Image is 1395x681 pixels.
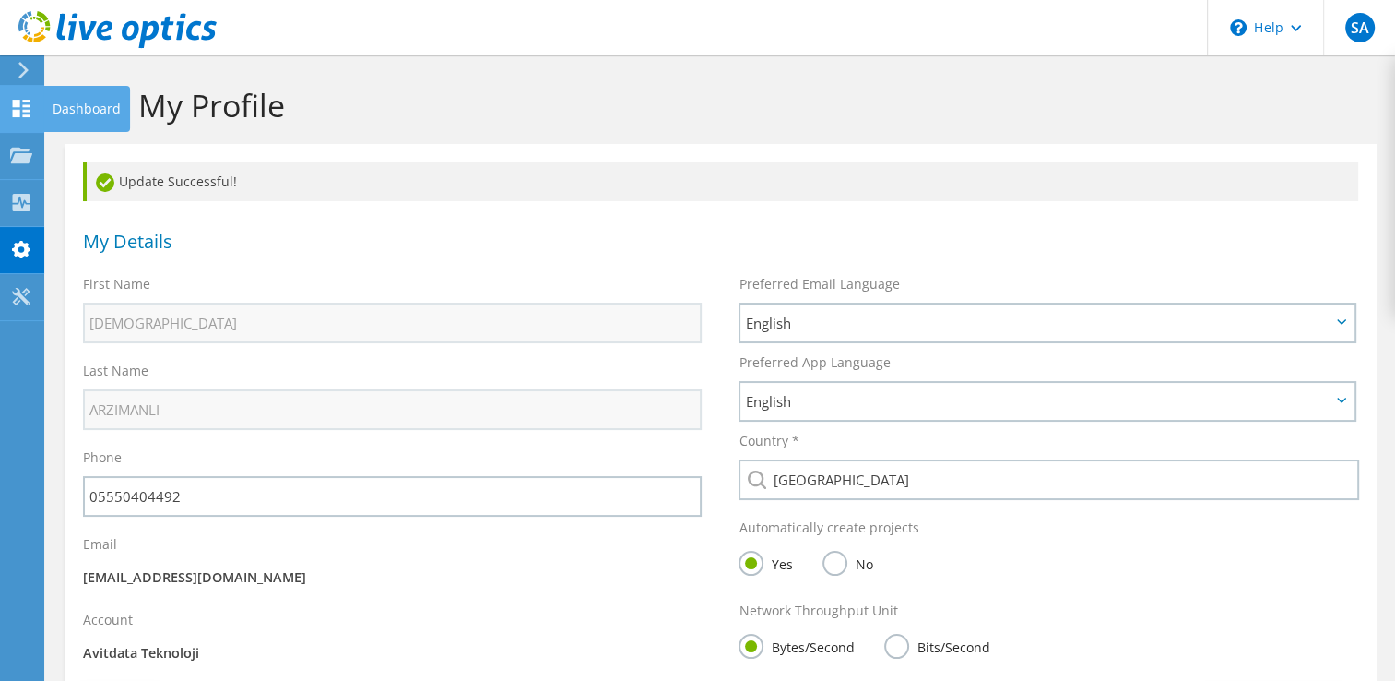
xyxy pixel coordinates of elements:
label: Account [83,611,133,629]
label: Automatically create projects [739,519,918,537]
label: Preferred Email Language [739,275,899,293]
label: Phone [83,448,122,467]
label: No [822,551,872,574]
p: Avitdata Teknoloji [83,643,702,663]
label: Email [83,535,117,554]
label: Yes [739,551,792,574]
span: English [745,390,1330,412]
div: Dashboard [43,86,130,132]
label: First Name [83,275,150,293]
div: Update Successful! [83,162,1358,201]
label: Network Throughput Unit [739,602,897,620]
label: Last Name [83,362,148,380]
span: English [745,312,1330,334]
label: Bits/Second [884,634,989,657]
label: Preferred App Language [739,353,890,372]
h1: Edit My Profile [74,86,1358,125]
p: [EMAIL_ADDRESS][DOMAIN_NAME] [83,567,702,588]
svg: \n [1230,19,1247,36]
label: Country * [739,432,798,450]
h1: My Details [83,233,1349,251]
label: Bytes/Second [739,634,854,657]
span: SA [1345,13,1375,42]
